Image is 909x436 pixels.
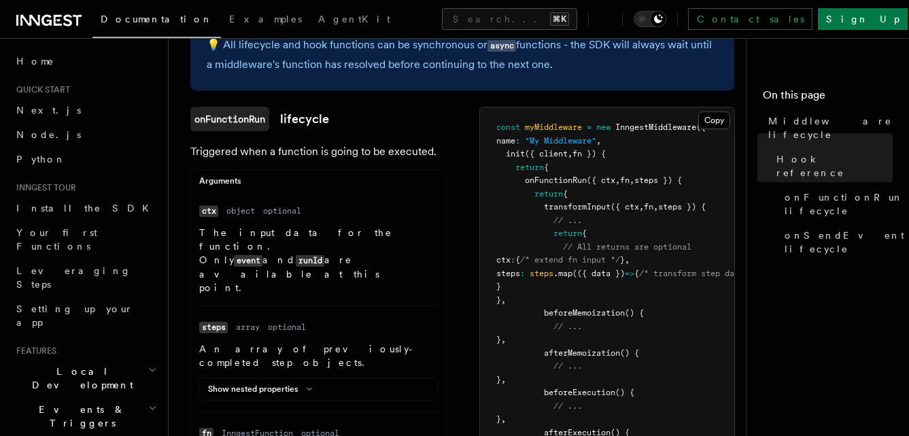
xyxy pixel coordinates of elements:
a: Node.js [11,122,160,147]
code: runId [296,255,324,267]
button: Copy [698,112,730,129]
a: onFunctionRunlifecycle [190,107,329,131]
span: Node.js [16,129,81,140]
span: Leveraging Steps [16,265,131,290]
span: fn [620,175,630,185]
span: , [501,335,506,344]
a: Examples [221,4,310,37]
span: , [639,202,644,212]
a: Leveraging Steps [11,258,160,297]
span: Examples [229,14,302,24]
span: transformInput [544,202,611,212]
span: myMiddleware [525,122,582,132]
span: return [515,163,544,172]
span: ctx [496,255,511,265]
button: Search...⌘K [442,8,577,30]
h4: On this page [763,87,893,109]
span: init [506,149,525,158]
span: } [620,255,625,265]
span: Hook reference [776,152,893,180]
span: , [653,202,658,212]
span: Documentation [101,14,213,24]
span: { [544,163,549,172]
a: onSendEvent lifecycle [779,223,893,261]
span: , [501,375,506,384]
kbd: ⌘K [550,12,569,26]
span: afterMemoization [544,348,620,358]
span: , [596,136,601,146]
a: Next.js [11,98,160,122]
span: const [496,122,520,132]
button: Toggle dark mode [634,11,666,27]
span: } [496,375,501,384]
span: , [625,255,630,265]
span: // ... [553,322,582,331]
span: = [587,122,591,132]
code: steps [199,322,228,333]
span: /* transform step data */ [639,269,758,278]
span: name [496,136,515,146]
span: Install the SDK [16,203,157,214]
span: , [568,149,572,158]
code: onFunctionRun [190,107,269,131]
span: , [501,414,506,424]
span: steps [496,269,520,278]
a: Hook reference [771,147,893,185]
span: , [630,175,634,185]
code: ctx [199,205,218,217]
span: ({ [696,122,706,132]
a: Middleware lifecycle [763,109,893,147]
span: , [501,295,506,305]
span: AgentKit [318,14,390,24]
span: new [596,122,611,132]
span: () { [625,308,644,318]
span: Python [16,154,66,165]
span: , [615,175,620,185]
a: AgentKit [310,4,398,37]
span: Next.js [16,105,81,116]
p: The input data for the function. Only and are available at this point. [199,226,438,295]
a: Home [11,49,160,73]
span: : [515,136,520,146]
span: beforeMemoization [544,308,625,318]
dd: optional [263,205,301,216]
span: .map [553,269,572,278]
a: Sign Up [818,8,908,30]
span: } [496,414,501,424]
p: An array of previously-completed step objects. [199,342,438,369]
div: Arguments [191,175,446,192]
a: Documentation [92,4,221,38]
span: "My Middleware" [525,136,596,146]
span: onFunctionRun lifecycle [785,190,904,218]
a: Setting up your app [11,297,160,335]
a: Python [11,147,160,171]
dd: object [226,205,255,216]
span: Events & Triggers [11,403,148,430]
span: fn }) { [572,149,606,158]
span: { [515,255,520,265]
span: { [582,229,587,238]
p: 💡 All lifecycle and hook functions can be synchronous or functions - the SDK will always wait unt... [207,35,718,74]
span: steps [530,269,553,278]
span: /* extend fn input */ [520,255,620,265]
span: } [496,335,501,344]
span: beforeExecution [544,388,615,397]
span: Middleware lifecycle [768,114,893,141]
dd: optional [268,322,306,333]
span: () { [620,348,639,358]
span: Local Development [11,365,148,392]
button: Show nested properties [208,384,318,395]
span: Home [16,54,54,68]
span: steps }) { [658,202,706,212]
span: return [534,189,563,199]
span: // ... [553,401,582,411]
span: : [511,255,515,265]
span: steps }) { [634,175,682,185]
button: Events & Triggers [11,397,160,435]
p: Triggered when a function is going to be executed. [190,142,447,161]
a: Contact sales [688,8,812,30]
span: ({ client [525,149,568,158]
span: Inngest tour [11,182,76,193]
span: InngestMiddleware [615,122,696,132]
span: } [496,295,501,305]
